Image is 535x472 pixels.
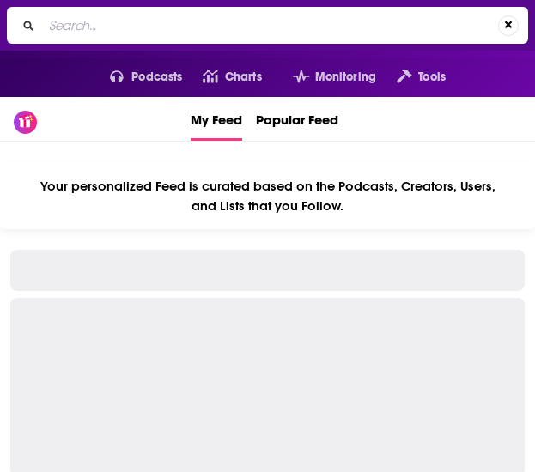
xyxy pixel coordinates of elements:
span: Popular Feed [256,100,338,138]
button: open menu [376,64,446,91]
span: Charts [225,65,262,89]
button: open menu [89,64,183,91]
span: Monitoring [315,65,376,89]
input: Search... [42,12,498,39]
span: Tools [418,65,446,89]
button: open menu [272,64,376,91]
a: Charts [182,64,261,91]
a: My Feed [191,97,242,141]
a: Popular Feed [256,97,338,141]
span: My Feed [191,100,242,138]
span: Podcasts [131,65,182,89]
div: Search... [7,7,528,44]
